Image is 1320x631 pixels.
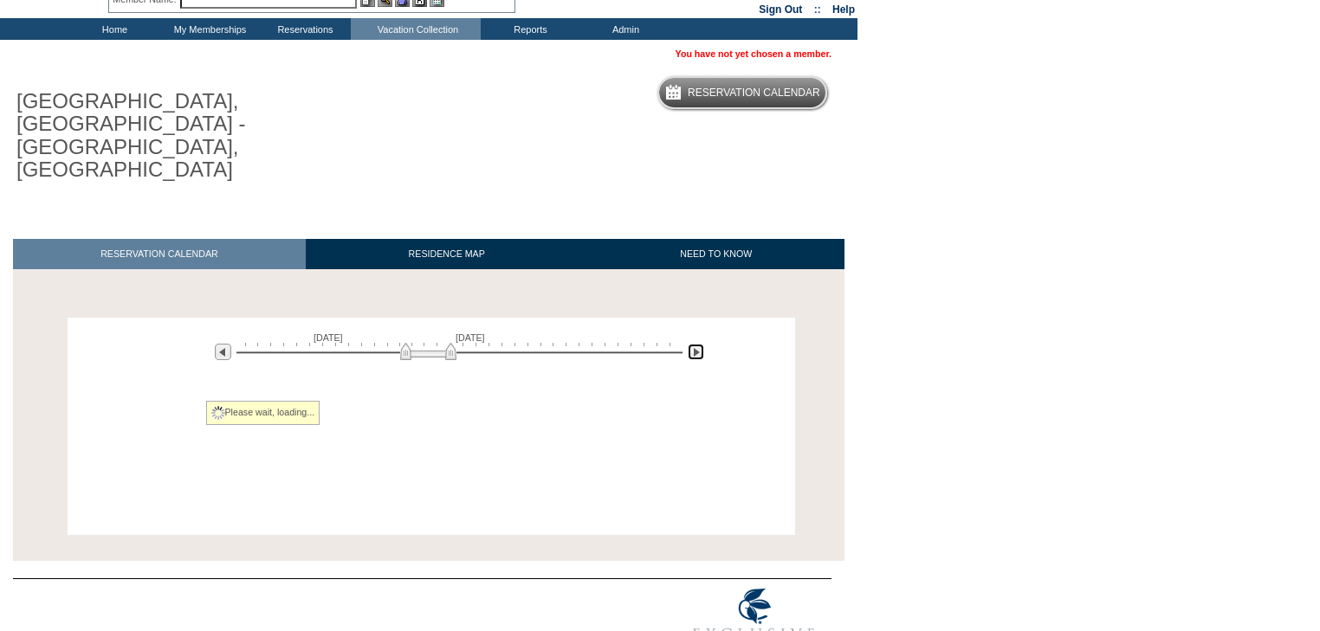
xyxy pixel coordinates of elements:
[814,3,821,16] span: ::
[65,18,160,40] td: Home
[306,239,588,269] a: RESIDENCE MAP
[13,87,401,185] h1: [GEOGRAPHIC_DATA], [GEOGRAPHIC_DATA] - [GEOGRAPHIC_DATA], [GEOGRAPHIC_DATA]
[206,401,320,425] div: Please wait, loading...
[160,18,256,40] td: My Memberships
[351,18,481,40] td: Vacation Collection
[688,87,820,99] h5: Reservation Calendar
[211,406,225,420] img: spinner2.gif
[456,332,485,343] span: [DATE]
[576,18,671,40] td: Admin
[13,239,306,269] a: RESERVATION CALENDAR
[688,344,704,360] img: Next
[215,344,231,360] img: Previous
[314,332,343,343] span: [DATE]
[759,3,802,16] a: Sign Out
[832,3,855,16] a: Help
[481,18,576,40] td: Reports
[587,239,844,269] a: NEED TO KNOW
[256,18,351,40] td: Reservations
[676,48,831,59] span: You have not yet chosen a member.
